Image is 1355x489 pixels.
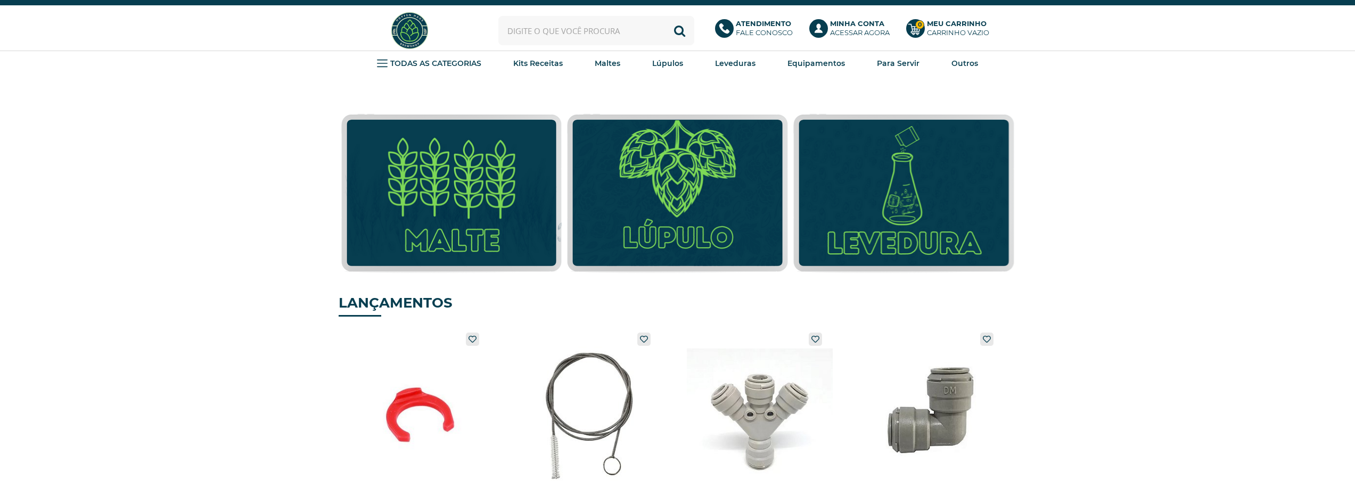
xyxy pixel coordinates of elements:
[830,19,884,28] b: Minha Conta
[595,59,620,68] strong: Maltes
[341,114,562,273] img: Malte
[877,55,919,71] a: Para Servir
[652,59,683,68] strong: Lúpulos
[715,59,755,68] strong: Leveduras
[390,59,481,68] strong: TODAS AS CATEGORIAS
[736,19,793,37] p: Fale conosco
[915,20,924,29] strong: 0
[951,59,978,68] strong: Outros
[377,55,481,71] a: TODAS AS CATEGORIAS
[715,19,799,43] a: AtendimentoFale conosco
[498,16,694,45] input: Digite o que você procura
[339,294,453,311] strong: LANÇAMENTOS
[793,114,1014,273] img: Leveduras
[652,55,683,71] a: Lúpulos
[390,11,430,51] img: Hopfen Haus BrewShop
[787,59,845,68] strong: Equipamentos
[830,19,890,37] p: Acessar agora
[736,19,791,28] b: Atendimento
[951,55,978,71] a: Outros
[715,55,755,71] a: Leveduras
[513,55,563,71] a: Kits Receitas
[927,19,987,28] b: Meu Carrinho
[567,114,788,273] img: Lúpulo
[809,19,896,43] a: Minha ContaAcessar agora
[665,16,694,45] button: Buscar
[787,55,845,71] a: Equipamentos
[513,59,563,68] strong: Kits Receitas
[927,28,989,37] div: Carrinho Vazio
[595,55,620,71] a: Maltes
[877,59,919,68] strong: Para Servir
